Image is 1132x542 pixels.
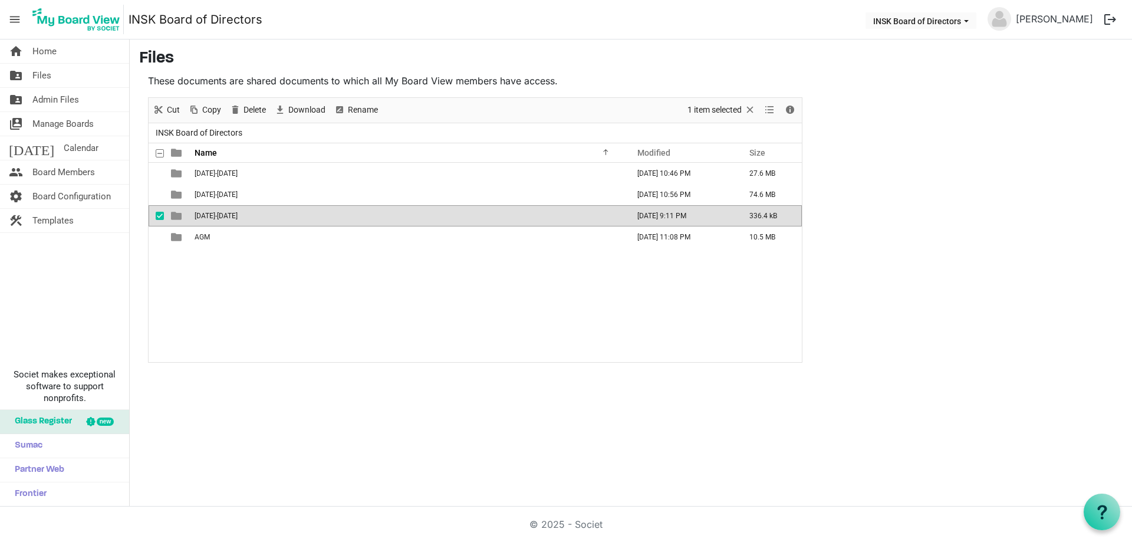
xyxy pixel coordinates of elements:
button: Download [272,103,328,117]
div: new [97,418,114,426]
button: Selection [686,103,758,117]
span: people [9,160,23,184]
td: is template cell column header type [164,226,191,248]
button: logout [1098,7,1123,32]
span: Societ makes exceptional software to support nonprofits. [5,369,124,404]
span: Templates [32,209,74,232]
span: Admin Files [32,88,79,111]
span: folder_shared [9,88,23,111]
a: © 2025 - Societ [529,518,603,530]
td: checkbox [149,184,164,205]
td: checkbox [149,163,164,184]
td: 2025-2026 is template cell column header Name [191,205,625,226]
span: Name [195,148,217,157]
span: Files [32,64,51,87]
span: Modified [637,148,670,157]
span: 1 item selected [686,103,743,117]
td: July 15, 2025 11:08 PM column header Modified [625,226,737,248]
div: Cut [149,98,184,123]
td: August 13, 2025 9:11 PM column header Modified [625,205,737,226]
span: Delete [242,103,267,117]
td: 10.5 MB is template cell column header Size [737,226,802,248]
span: Download [287,103,327,117]
span: folder_shared [9,64,23,87]
td: 27.6 MB is template cell column header Size [737,163,802,184]
td: checkbox [149,226,164,248]
span: Partner Web [9,458,64,482]
td: AGM is template cell column header Name [191,226,625,248]
a: [PERSON_NAME] [1011,7,1098,31]
span: Sumac [9,434,42,458]
td: 2023-2024 is template cell column header Name [191,163,625,184]
span: Copy [201,103,222,117]
span: Cut [166,103,181,117]
button: Delete [228,103,268,117]
a: My Board View Logo [29,5,129,34]
span: home [9,40,23,63]
span: menu [4,8,26,31]
button: Rename [332,103,380,117]
p: These documents are shared documents to which all My Board View members have access. [148,74,802,88]
span: [DATE] [9,136,54,160]
div: Delete [225,98,270,123]
span: Size [749,148,765,157]
div: Details [780,98,800,123]
h3: Files [139,49,1123,69]
img: no-profile-picture.svg [988,7,1011,31]
span: construction [9,209,23,232]
div: Download [270,98,330,123]
span: settings [9,185,23,208]
td: 2024-2025 is template cell column header Name [191,184,625,205]
span: Board Configuration [32,185,111,208]
td: 336.4 kB is template cell column header Size [737,205,802,226]
span: [DATE]-[DATE] [195,169,238,178]
span: Board Members [32,160,95,184]
span: [DATE]-[DATE] [195,212,238,220]
button: View dropdownbutton [762,103,776,117]
td: 74.6 MB is template cell column header Size [737,184,802,205]
span: AGM [195,233,210,241]
td: is template cell column header type [164,184,191,205]
span: Glass Register [9,410,72,433]
span: [DATE]-[DATE] [195,190,238,199]
span: INSK Board of Directors [153,126,245,140]
button: Details [782,103,798,117]
span: switch_account [9,112,23,136]
span: Home [32,40,57,63]
button: Cut [151,103,182,117]
span: Frontier [9,482,47,506]
span: Manage Boards [32,112,94,136]
span: Rename [347,103,379,117]
td: July 15, 2025 10:46 PM column header Modified [625,163,737,184]
div: Rename [330,98,382,123]
td: is template cell column header type [164,205,191,226]
td: is template cell column header type [164,163,191,184]
div: Copy [184,98,225,123]
div: View [760,98,780,123]
span: Calendar [64,136,98,160]
img: My Board View Logo [29,5,124,34]
a: INSK Board of Directors [129,8,262,31]
div: Clear selection [683,98,760,123]
button: INSK Board of Directors dropdownbutton [866,12,976,29]
td: checkbox [149,205,164,226]
td: July 15, 2025 10:56 PM column header Modified [625,184,737,205]
button: Copy [186,103,223,117]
